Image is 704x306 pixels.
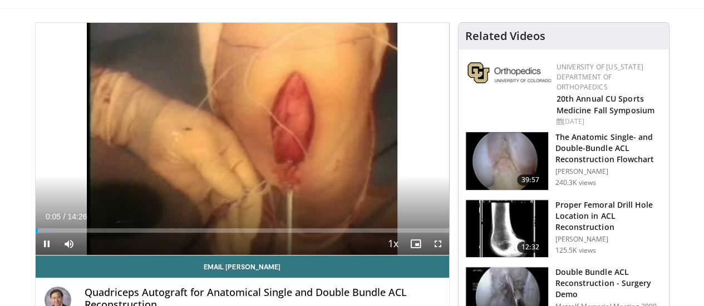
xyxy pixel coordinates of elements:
[555,267,662,300] h3: Double Bundle ACL Reconstruction - Surgery Demo
[36,233,58,255] button: Pause
[36,255,449,278] a: Email [PERSON_NAME]
[557,117,660,127] div: [DATE]
[555,235,662,244] p: [PERSON_NAME]
[555,246,596,255] p: 125.5K views
[36,228,449,233] div: Progress Bar
[465,199,662,258] a: 12:32 Proper Femoral Drill Hole Location in ACL Reconstruction [PERSON_NAME] 125.5K views
[36,23,449,255] video-js: Video Player
[555,167,662,176] p: [PERSON_NAME]
[63,212,66,221] span: /
[58,233,80,255] button: Mute
[466,200,548,258] img: Title_01_100001165_3.jpg.150x105_q85_crop-smart_upscale.jpg
[67,212,87,221] span: 14:26
[557,93,654,116] a: 20th Annual CU Sports Medicine Fall Symposium
[46,212,61,221] span: 0:05
[465,132,662,190] a: 39:57 The Anatomic Single- and Double-Bundle ACL Reconstruction Flowchart [PERSON_NAME] 240.3K views
[555,199,662,233] h3: Proper Femoral Drill Hole Location in ACL Reconstruction
[382,233,405,255] button: Playback Rate
[555,178,596,187] p: 240.3K views
[466,132,548,190] img: Fu_0_3.png.150x105_q85_crop-smart_upscale.jpg
[465,29,545,43] h4: Related Videos
[467,62,551,83] img: 355603a8-37da-49b6-856f-e00d7e9307d3.png.150x105_q85_autocrop_double_scale_upscale_version-0.2.png
[405,233,427,255] button: Enable picture-in-picture mode
[517,174,544,185] span: 39:57
[427,233,449,255] button: Fullscreen
[557,62,643,92] a: University of [US_STATE] Department of Orthopaedics
[517,242,544,253] span: 12:32
[555,132,662,165] h3: The Anatomic Single- and Double-Bundle ACL Reconstruction Flowchart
